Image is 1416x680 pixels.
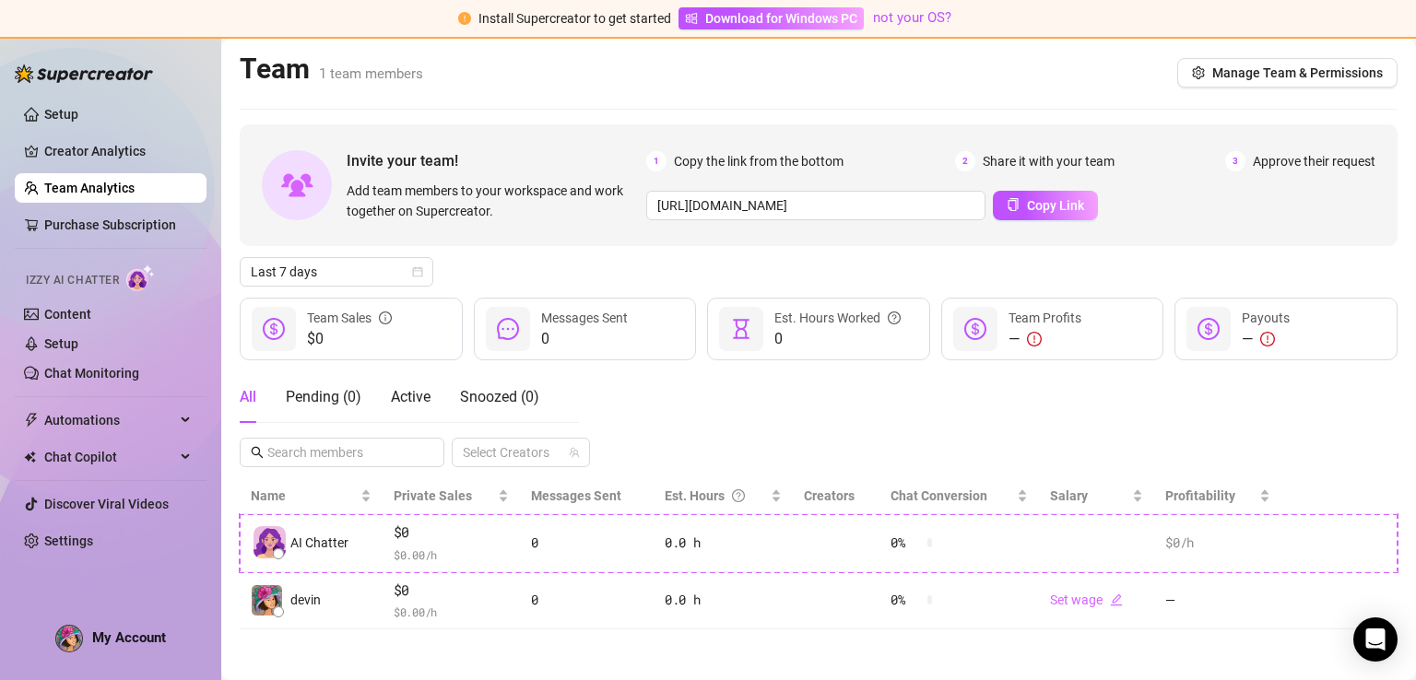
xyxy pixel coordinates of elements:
[964,318,986,340] span: dollar-circle
[1192,66,1205,79] span: setting
[379,308,392,328] span: info-circle
[993,191,1098,220] button: Copy Link
[92,629,166,646] span: My Account
[15,64,153,83] img: logo-BBDzfeDw.svg
[394,580,509,602] span: $0
[347,181,639,221] span: Add team members to your workspace and work together on Supercreator.
[44,136,192,166] a: Creator Analytics
[1009,311,1081,325] span: Team Profits
[267,442,419,463] input: Search members
[394,603,509,621] span: $ 0.00 /h
[665,533,782,553] div: 0.0 h
[955,151,975,171] span: 2
[531,590,643,610] div: 0
[891,488,987,503] span: Chat Conversion
[126,264,155,291] img: AI Chatter
[24,413,39,428] span: thunderbolt
[412,266,423,277] span: calendar
[26,272,119,289] span: Izzy AI Chatter
[685,12,698,25] span: windows
[1154,572,1281,630] td: —
[44,336,78,351] a: Setup
[458,12,471,25] span: exclamation-circle
[1242,328,1290,350] div: —
[569,447,580,458] span: team
[1050,592,1123,607] a: Set wageedit
[263,318,285,340] span: dollar-circle
[307,328,392,350] span: $0
[665,590,782,610] div: 0.0 h
[240,478,383,514] th: Name
[286,386,361,408] div: Pending ( 0 )
[240,52,423,87] h2: Team
[1165,488,1235,503] span: Profitability
[44,442,175,472] span: Chat Copilot
[394,522,509,544] span: $0
[251,446,264,459] span: search
[44,497,169,511] a: Discover Viral Videos
[44,181,135,195] a: Team Analytics
[1165,533,1270,553] div: $0 /h
[983,151,1115,171] span: Share it with your team
[391,388,431,405] span: Active
[1027,332,1042,346] span: exclamation-circle
[1242,311,1290,325] span: Payouts
[44,307,91,322] a: Content
[888,308,901,328] span: question-circle
[1225,151,1245,171] span: 3
[646,151,667,171] span: 1
[1027,198,1084,213] span: Copy Link
[873,9,951,26] a: not your OS?
[254,526,286,558] img: izzy-ai-chatter-avatar-DDCN_rTZ.svg
[541,311,628,325] span: Messages Sent
[319,65,423,82] span: 1 team members
[674,151,844,171] span: Copy the link from the bottom
[460,388,539,405] span: Snoozed ( 0 )
[290,533,348,553] span: AI Chatter
[730,318,752,340] span: hourglass
[891,590,920,610] span: 0 %
[44,405,175,435] span: Automations
[44,107,78,122] a: Setup
[24,451,36,463] img: Chat Copilot
[678,7,864,29] a: Download for Windows PC
[1260,332,1275,346] span: exclamation-circle
[394,545,509,564] span: $ 0.00 /h
[705,8,857,29] span: Download for Windows PC
[541,328,628,350] span: 0
[1110,593,1123,606] span: edit
[251,486,357,506] span: Name
[531,488,621,503] span: Messages Sent
[665,486,767,506] div: Est. Hours
[478,11,671,26] span: Install Supercreator to get started
[497,318,519,340] span: message
[1212,65,1383,80] span: Manage Team & Permissions
[307,308,392,328] div: Team Sales
[774,328,901,350] span: 0
[44,366,139,381] a: Chat Monitoring
[891,533,920,553] span: 0 %
[290,590,321,610] span: devin
[44,533,93,548] a: Settings
[1253,151,1375,171] span: Approve their request
[240,386,256,408] div: All
[1050,488,1088,503] span: Salary
[44,217,176,232] a: Purchase Subscription
[1009,328,1081,350] div: —
[1177,58,1398,88] button: Manage Team & Permissions
[252,585,282,616] img: devin
[251,258,422,286] span: Last 7 days
[347,149,646,172] span: Invite your team!
[1198,318,1220,340] span: dollar-circle
[1007,198,1020,211] span: copy
[531,533,643,553] div: 0
[56,626,82,651] img: ACg8ocKk7DebIhPyWaxi-VO8Oxx4Zrgg18HNlltXaZUvP63QrJ2wGPc=s96-c
[793,478,879,514] th: Creators
[394,488,472,503] span: Private Sales
[774,308,901,328] div: Est. Hours Worked
[732,486,745,506] span: question-circle
[1353,617,1398,662] div: Open Intercom Messenger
